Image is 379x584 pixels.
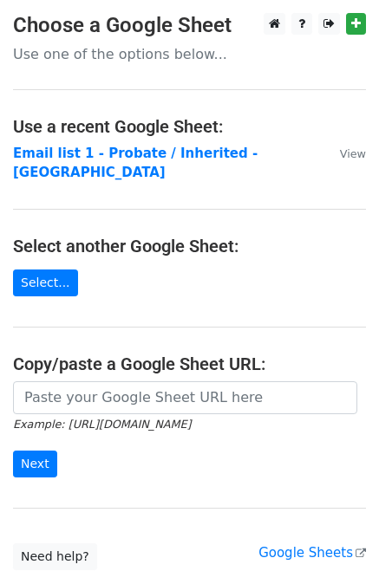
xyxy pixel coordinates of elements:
a: View [323,146,366,161]
p: Use one of the options below... [13,45,366,63]
input: Paste your Google Sheet URL here [13,381,357,414]
h3: Choose a Google Sheet [13,13,366,38]
a: Select... [13,269,78,296]
a: Email list 1 - Probate / Inherited - [GEOGRAPHIC_DATA] [13,146,258,181]
small: Example: [URL][DOMAIN_NAME] [13,418,191,431]
small: View [340,147,366,160]
h4: Copy/paste a Google Sheet URL: [13,354,366,374]
h4: Select another Google Sheet: [13,236,366,256]
a: Google Sheets [258,545,366,561]
input: Next [13,451,57,477]
h4: Use a recent Google Sheet: [13,116,366,137]
a: Need help? [13,543,97,570]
